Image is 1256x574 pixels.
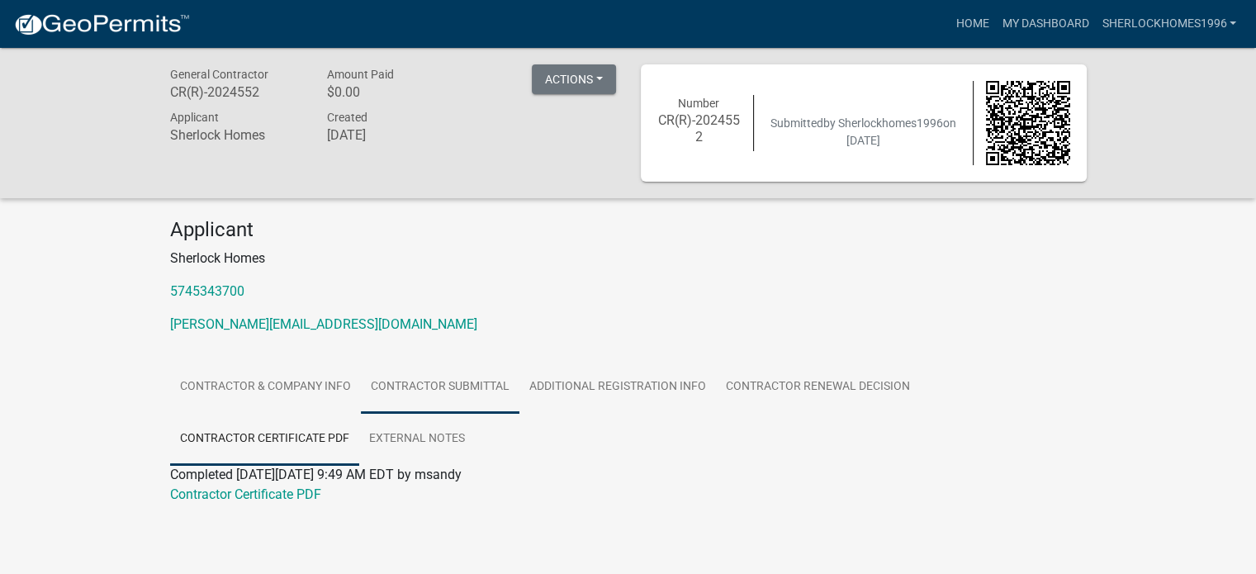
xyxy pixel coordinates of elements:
span: by Sherlockhomes1996 [823,116,943,130]
a: Contractor Certificate PDF [170,486,321,502]
img: QR code [986,81,1070,165]
a: External Notes [359,413,475,466]
span: Number [678,97,719,110]
h6: $0.00 [326,84,458,100]
span: Completed [DATE][DATE] 9:49 AM EDT by msandy [170,467,462,482]
a: Contractor Certificate PDF [170,413,359,466]
h4: Applicant [170,218,1087,242]
a: Contractor & Company Info [170,361,361,414]
span: Created [326,111,367,124]
a: Additional Registration Info [519,361,716,414]
a: Sherlockhomes1996 [1095,8,1243,40]
a: 5745343700 [170,283,244,299]
span: Amount Paid [326,68,393,81]
button: Actions [532,64,616,94]
h6: CR(R)-2024552 [170,84,302,100]
p: Sherlock Homes [170,249,1087,268]
a: [PERSON_NAME][EMAIL_ADDRESS][DOMAIN_NAME] [170,316,477,332]
a: Contractor Renewal Decision [716,361,920,414]
span: Submitted on [DATE] [770,116,956,147]
span: General Contractor [170,68,268,81]
a: Home [949,8,995,40]
h6: [DATE] [326,127,458,143]
a: My Dashboard [995,8,1095,40]
span: Applicant [170,111,219,124]
h6: Sherlock Homes [170,127,302,143]
h6: CR(R)-2024552 [657,112,742,144]
a: Contractor Submittal [361,361,519,414]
